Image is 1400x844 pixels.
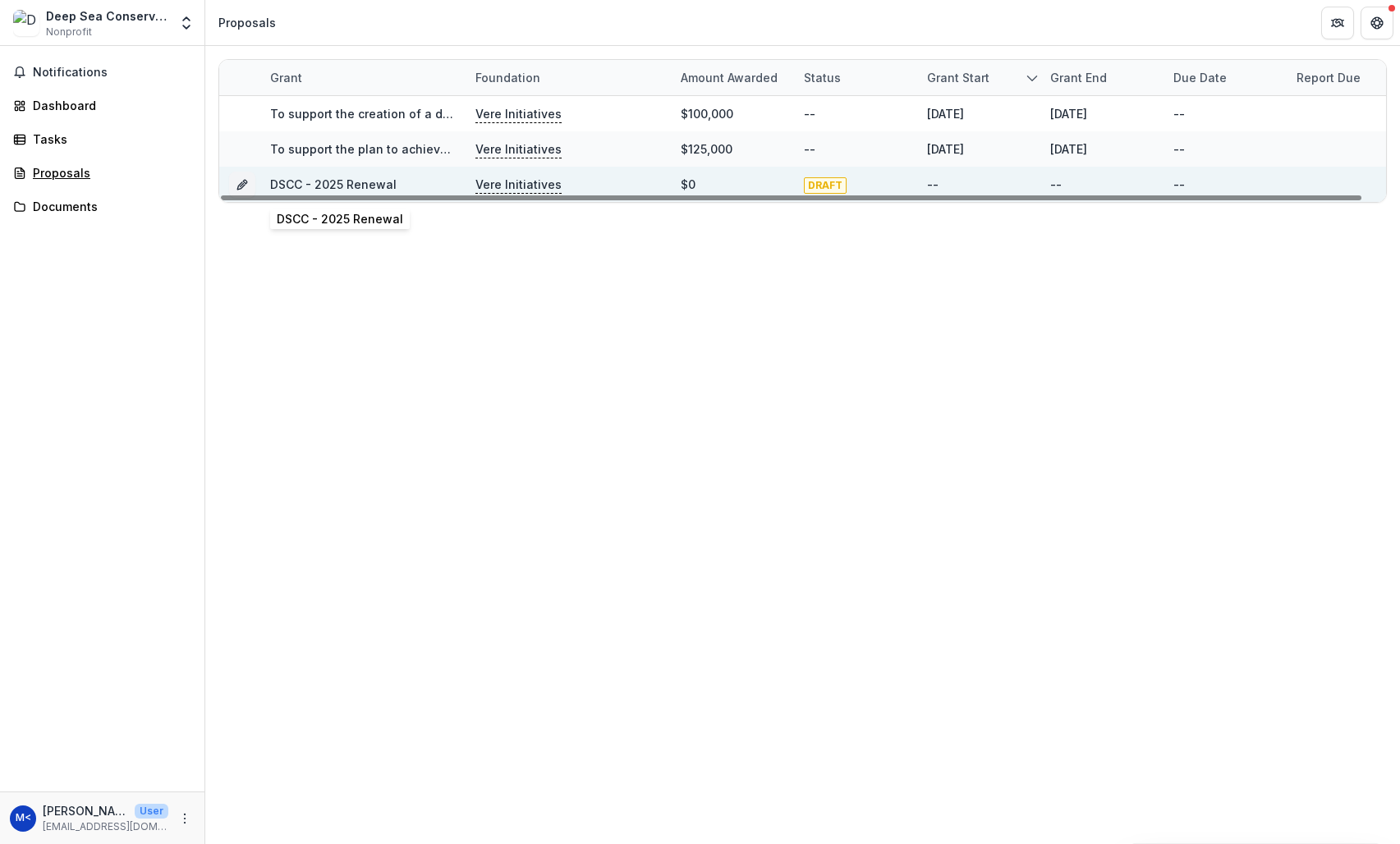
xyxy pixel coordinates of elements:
[43,819,168,834] p: [EMAIL_ADDRESS][DOMAIN_NAME]
[135,804,168,819] p: User
[917,60,1040,95] div: Grant start
[804,177,847,194] span: DRAFT
[794,60,917,95] div: Status
[1287,69,1370,86] div: Report Due
[466,69,550,86] div: Foundation
[671,60,794,95] div: Amount awarded
[1050,176,1062,193] div: --
[260,60,466,95] div: Grant
[1040,69,1117,86] div: Grant end
[466,60,671,95] div: Foundation
[1164,60,1287,95] div: Due Date
[46,7,168,25] div: Deep Sea Conservation Coalition
[7,159,198,186] a: Proposals
[681,105,733,122] div: $100,000
[1050,140,1087,158] div: [DATE]
[794,69,851,86] div: Status
[1173,140,1185,158] div: --
[804,105,815,122] div: --
[218,14,276,31] div: Proposals
[270,107,602,121] a: To support the creation of a deep-sea mining moratorium
[927,140,964,158] div: [DATE]
[804,140,815,158] div: --
[7,59,198,85] button: Notifications
[33,97,185,114] div: Dashboard
[212,11,282,34] nav: breadcrumb
[1040,60,1164,95] div: Grant end
[229,172,255,198] button: Grant 7f7112aa-9e96-40d4-91f9-f3765fd598ad
[1164,69,1237,86] div: Due Date
[475,140,562,158] p: Vere Initiatives
[33,66,191,80] span: Notifications
[33,131,185,148] div: Tasks
[16,813,31,823] div: Marjolein van den Hoven <marjolein@deep-sea-conservation.org>
[1050,105,1087,122] div: [DATE]
[270,177,397,191] a: DSCC - 2025 Renewal
[1173,176,1185,193] div: --
[671,69,787,86] div: Amount awarded
[927,176,939,193] div: --
[927,105,964,122] div: [DATE]
[681,140,732,158] div: $125,000
[475,105,562,123] p: Vere Initiatives
[7,126,198,153] a: Tasks
[475,176,562,194] p: Vere Initiatives
[1321,7,1354,39] button: Partners
[46,25,92,39] span: Nonprofit
[917,69,999,86] div: Grant start
[43,802,128,819] p: [PERSON_NAME] <[EMAIL_ADDRESS][DOMAIN_NAME]>
[1173,105,1185,122] div: --
[13,10,39,36] img: Deep Sea Conservation Coalition
[1026,71,1039,85] svg: sorted descending
[7,193,198,220] a: Documents
[1361,7,1393,39] button: Get Help
[270,142,894,156] a: To support the plan to achieve a ban on bottom trawling activity on all seamounts on the high sea...
[260,69,312,86] div: Grant
[175,7,198,39] button: Open entity switcher
[681,176,695,193] div: $0
[33,164,185,181] div: Proposals
[175,809,195,828] button: More
[7,92,198,119] a: Dashboard
[33,198,185,215] div: Documents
